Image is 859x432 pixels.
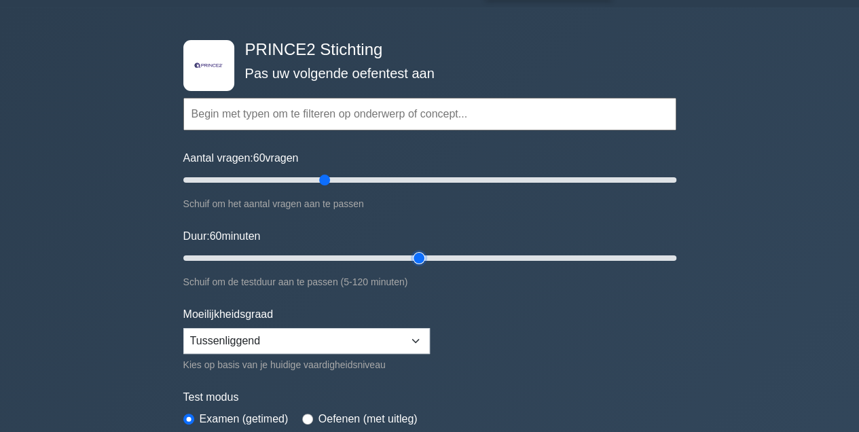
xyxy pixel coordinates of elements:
[183,228,261,245] label: Duur: minuten
[183,389,676,406] label: Test modus
[240,40,610,60] h4: PRINCE2 Stichting
[318,411,418,427] label: Oefenen (met uitleg)
[183,357,430,373] div: Kies op basis van je huidige vaardigheidsniveau
[183,196,676,212] div: Schuif om het aantal vragen aan te passen
[183,150,299,166] label: Aantal vragen: vragen
[200,411,289,427] label: Examen (getimed)
[183,274,676,290] div: Schuif om de testduur aan te passen (5-120 minuten)
[183,306,274,323] label: Moeilijkheidsgraad
[210,230,222,242] span: 60
[253,152,266,164] span: 60
[183,98,676,130] input: Begin met typen om te filteren op onderwerp of concept...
